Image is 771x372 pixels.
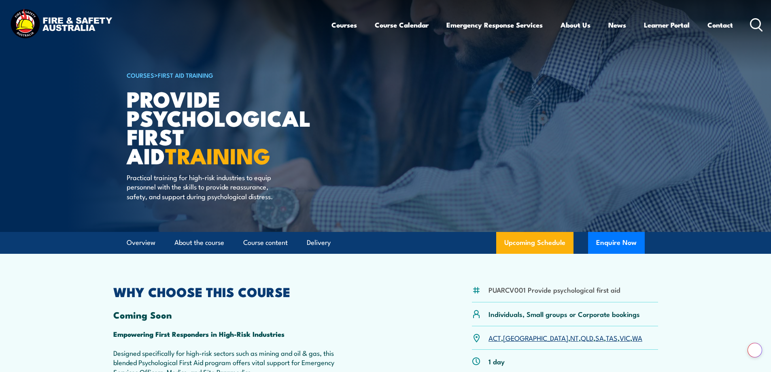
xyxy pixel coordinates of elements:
[561,14,590,36] a: About Us
[375,14,429,36] a: Course Calendar
[243,232,288,253] a: Course content
[632,333,642,342] a: WA
[158,70,213,79] a: First Aid Training
[127,89,327,165] h1: Provide Psychological First Aid
[127,70,154,79] a: COURSES
[489,285,620,294] li: PUARCV001 Provide psychological first aid
[489,333,642,342] p: , , , , , , ,
[608,14,626,36] a: News
[127,232,155,253] a: Overview
[174,232,224,253] a: About the course
[707,14,733,36] a: Contact
[113,308,172,322] strong: Coming Soon
[570,333,579,342] a: NT
[620,333,630,342] a: VIC
[606,333,618,342] a: TAS
[588,232,645,254] button: Enquire Now
[644,14,690,36] a: Learner Portal
[489,357,505,366] p: 1 day
[496,232,573,254] a: Upcoming Schedule
[113,286,350,297] h2: WHY CHOOSE THIS COURSE
[331,14,357,36] a: Courses
[113,329,285,339] strong: Empowering First Responders in High-Risk Industries
[165,138,270,172] strong: TRAINING
[127,172,274,201] p: Practical training for high-risk industries to equip personnel with the skills to provide reassur...
[446,14,543,36] a: Emergency Response Services
[489,309,640,319] p: Individuals, Small groups or Corporate bookings
[503,333,568,342] a: [GEOGRAPHIC_DATA]
[489,333,501,342] a: ACT
[127,70,327,80] h6: >
[581,333,593,342] a: QLD
[595,333,604,342] a: SA
[307,232,331,253] a: Delivery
